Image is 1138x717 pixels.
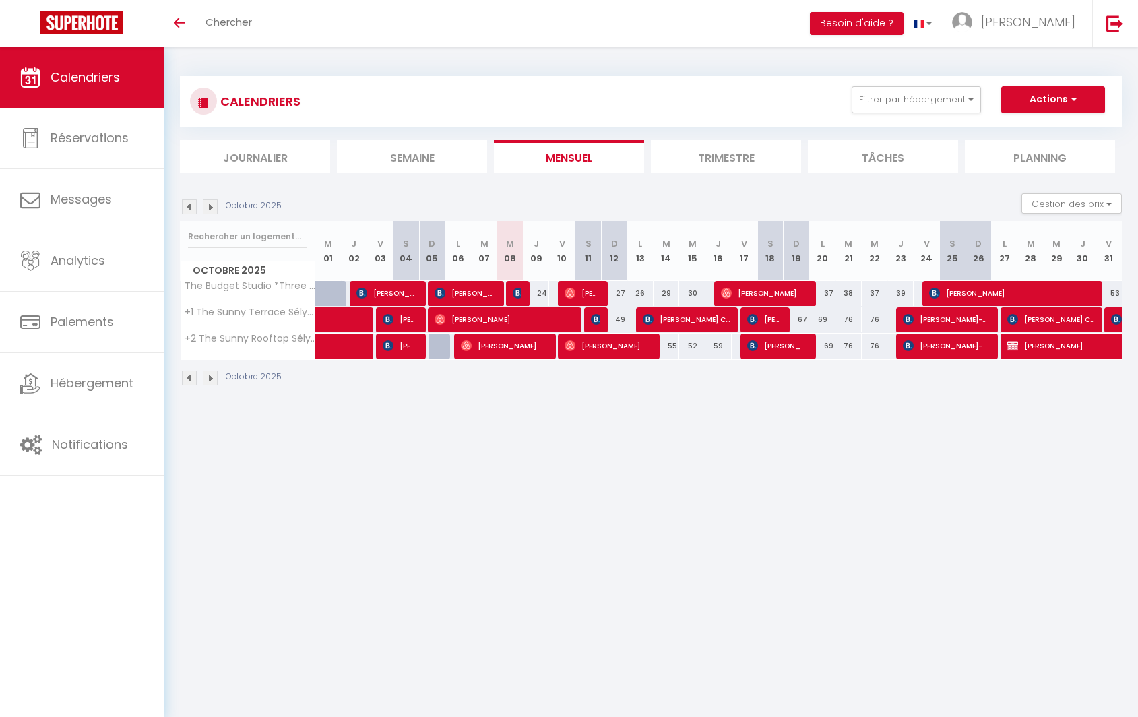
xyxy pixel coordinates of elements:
[403,237,409,250] abbr: S
[351,237,356,250] abbr: J
[565,333,652,358] span: [PERSON_NAME]
[383,333,418,358] span: [PERSON_NAME] [PERSON_NAME]
[341,221,367,281] th: 02
[559,237,565,250] abbr: V
[654,334,680,358] div: 55
[324,237,332,250] abbr: M
[862,307,888,332] div: 76
[480,237,488,250] abbr: M
[1096,281,1122,306] div: 53
[513,280,521,306] span: [PERSON_NAME]
[601,307,627,332] div: 49
[741,237,747,250] abbr: V
[393,221,419,281] th: 04
[1021,193,1122,214] button: Gestion des prix
[679,334,705,358] div: 52
[1017,221,1044,281] th: 28
[852,86,981,113] button: Filtrer par hébergement
[183,334,317,344] span: +2 The Sunny Rooftop Sélys *City-Center *[GEOGRAPHIC_DATA] *[GEOGRAPHIC_DATA]
[471,221,497,281] th: 07
[1007,307,1095,332] span: [PERSON_NAME] CPH
[898,237,904,250] abbr: J
[835,307,862,332] div: 76
[1070,221,1096,281] th: 30
[793,237,800,250] abbr: D
[654,221,680,281] th: 14
[1052,237,1061,250] abbr: M
[929,280,1096,306] span: [PERSON_NAME]
[747,307,782,332] span: [PERSON_NAME]
[183,281,317,291] span: The Budget Studio *Three Borders *Free Parking *LA [MEDICAL_DATA] - KELMIS
[181,261,315,280] span: Octobre 2025
[1106,15,1123,32] img: logout
[1044,221,1070,281] th: 29
[689,237,697,250] abbr: M
[524,281,550,306] div: 24
[461,333,548,358] span: [PERSON_NAME]
[981,13,1075,30] span: [PERSON_NAME]
[784,307,810,332] div: 67
[1027,237,1035,250] abbr: M
[975,237,982,250] abbr: D
[506,237,514,250] abbr: M
[565,280,600,306] span: [PERSON_NAME]
[51,129,129,146] span: Réservations
[52,436,128,453] span: Notifications
[456,237,460,250] abbr: L
[809,307,835,332] div: 69
[809,221,835,281] th: 20
[367,221,393,281] th: 03
[445,221,472,281] th: 06
[965,140,1115,173] li: Planning
[721,280,809,306] span: [PERSON_NAME]
[494,140,644,173] li: Mensuel
[435,307,575,332] span: [PERSON_NAME]
[1106,237,1112,250] abbr: V
[1080,237,1085,250] abbr: J
[862,334,888,358] div: 76
[51,69,120,86] span: Calendriers
[767,237,773,250] abbr: S
[217,86,301,117] h3: CALENDRIERS
[419,221,445,281] th: 05
[784,221,810,281] th: 19
[429,237,435,250] abbr: D
[643,307,730,332] span: [PERSON_NAME] CPH
[549,221,575,281] th: 10
[705,334,732,358] div: 59
[810,12,904,35] button: Besoin d'aide ?
[809,334,835,358] div: 69
[337,140,487,173] li: Semaine
[821,237,825,250] abbr: L
[601,221,627,281] th: 12
[679,221,705,281] th: 15
[383,307,418,332] span: [PERSON_NAME] [PERSON_NAME]
[809,281,835,306] div: 37
[356,280,418,306] span: [PERSON_NAME]
[226,371,282,383] p: Octobre 2025
[924,237,930,250] abbr: V
[180,140,330,173] li: Journalier
[871,237,879,250] abbr: M
[534,237,539,250] abbr: J
[51,313,114,330] span: Paiements
[914,221,940,281] th: 24
[654,281,680,306] div: 29
[662,237,670,250] abbr: M
[586,237,592,250] abbr: S
[835,334,862,358] div: 76
[226,199,282,212] p: Octobre 2025
[638,237,642,250] abbr: L
[51,375,133,392] span: Hébergement
[435,280,496,306] span: [PERSON_NAME]
[862,221,888,281] th: 22
[575,221,602,281] th: 11
[627,281,654,306] div: 26
[51,191,112,208] span: Messages
[183,307,317,317] span: +1 The Sunny Terrace Sélys *City-Center *[GEOGRAPHIC_DATA] *[GEOGRAPHIC_DATA]
[949,237,955,250] abbr: S
[611,237,618,250] abbr: D
[705,221,732,281] th: 16
[835,221,862,281] th: 21
[732,221,758,281] th: 17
